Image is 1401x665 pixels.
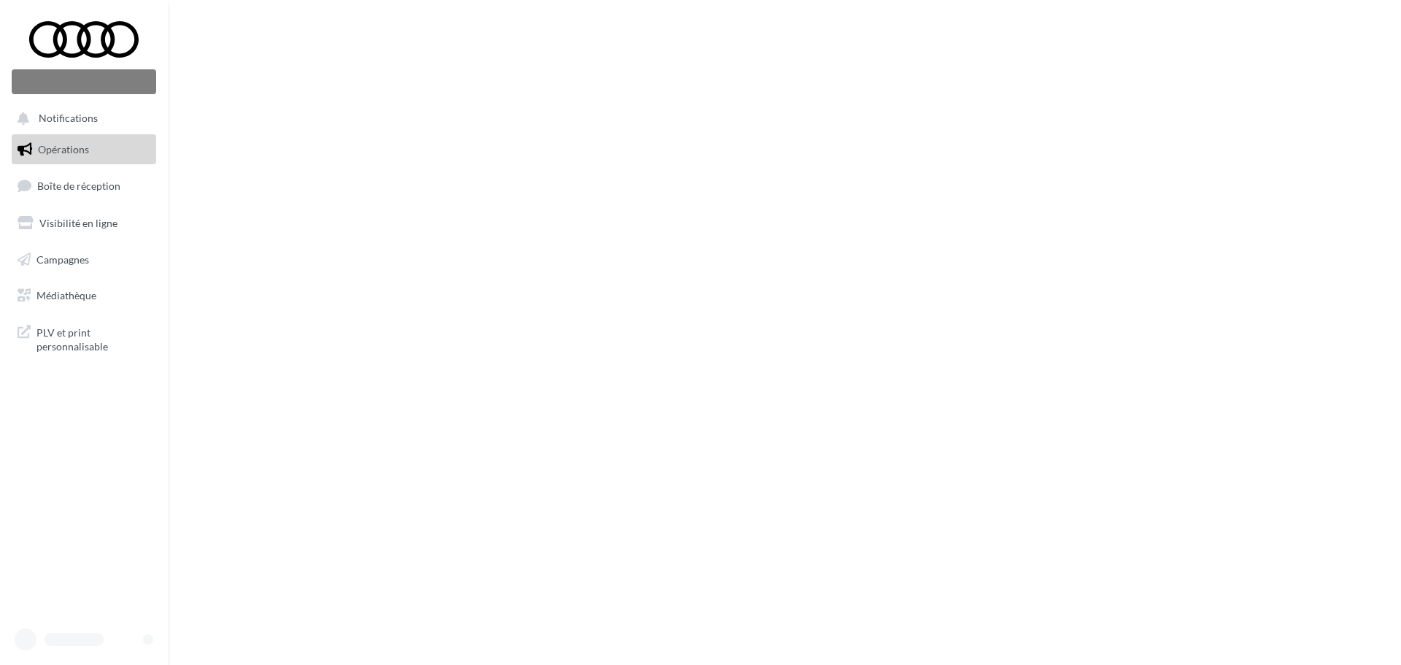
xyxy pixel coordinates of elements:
a: PLV et print personnalisable [9,317,159,360]
a: Médiathèque [9,280,159,311]
a: Boîte de réception [9,170,159,201]
a: Campagnes [9,245,159,275]
span: Opérations [38,143,89,155]
span: Boîte de réception [37,180,120,192]
span: Campagnes [36,253,89,265]
span: Notifications [39,112,98,125]
a: Visibilité en ligne [9,208,159,239]
span: Visibilité en ligne [39,217,117,229]
span: PLV et print personnalisable [36,323,150,354]
div: Nouvelle campagne [12,69,156,94]
a: Opérations [9,134,159,165]
span: Médiathèque [36,289,96,301]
